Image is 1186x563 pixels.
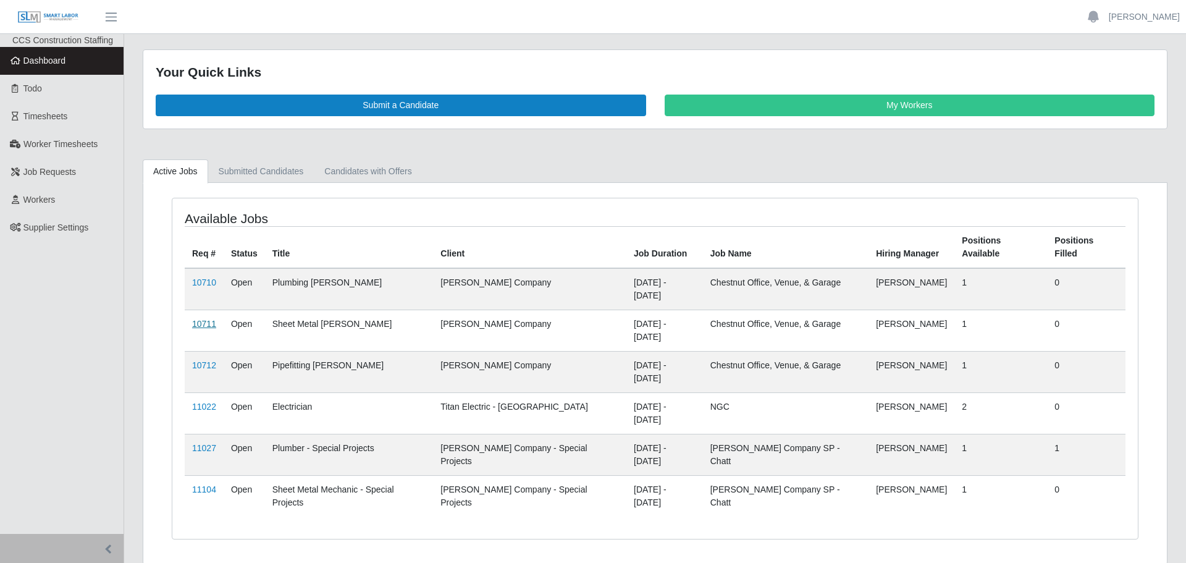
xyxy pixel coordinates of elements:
td: 0 [1047,351,1125,392]
td: 0 [1047,392,1125,434]
td: 2 [954,392,1047,434]
th: Req # [185,226,224,268]
td: [PERSON_NAME] Company SP - Chatt [703,434,868,475]
a: 11027 [192,443,216,453]
td: [PERSON_NAME] Company [433,310,626,351]
img: SLM Logo [17,11,79,24]
td: [DATE] - [DATE] [626,475,703,517]
td: [PERSON_NAME] Company SP - Chatt [703,475,868,517]
th: Job Duration [626,226,703,268]
td: [DATE] - [DATE] [626,392,703,434]
td: Chestnut Office, Venue, & Garage [703,268,868,310]
td: [PERSON_NAME] [868,434,954,475]
td: [PERSON_NAME] Company [433,268,626,310]
td: Chestnut Office, Venue, & Garage [703,310,868,351]
th: Positions Available [954,226,1047,268]
td: [PERSON_NAME] [868,392,954,434]
td: 1 [954,351,1047,392]
span: CCS Construction Staffing [12,35,113,45]
td: 1 [954,268,1047,310]
td: 0 [1047,268,1125,310]
td: Titan Electric - [GEOGRAPHIC_DATA] [433,392,626,434]
td: [PERSON_NAME] Company - Special Projects [433,475,626,517]
td: 0 [1047,475,1125,517]
td: [PERSON_NAME] [868,351,954,392]
a: 10711 [192,319,216,329]
span: Worker Timesheets [23,139,98,149]
td: Open [224,351,265,392]
td: [DATE] - [DATE] [626,268,703,310]
td: [DATE] - [DATE] [626,434,703,475]
a: Submit a Candidate [156,95,646,116]
td: 0 [1047,310,1125,351]
td: 1 [954,434,1047,475]
td: Plumbing [PERSON_NAME] [265,268,434,310]
a: [PERSON_NAME] [1109,11,1180,23]
td: 1 [1047,434,1125,475]
td: Pipefitting [PERSON_NAME] [265,351,434,392]
td: [DATE] - [DATE] [626,351,703,392]
td: [PERSON_NAME] Company - Special Projects [433,434,626,475]
th: Hiring Manager [868,226,954,268]
span: Todo [23,83,42,93]
h4: Available Jobs [185,211,566,226]
td: Sheet Metal Mechanic - Special Projects [265,475,434,517]
th: Positions Filled [1047,226,1125,268]
td: [PERSON_NAME] [868,268,954,310]
span: Timesheets [23,111,68,121]
td: Open [224,392,265,434]
span: Dashboard [23,56,66,66]
th: Title [265,226,434,268]
td: Open [224,434,265,475]
td: Plumber - Special Projects [265,434,434,475]
td: [DATE] - [DATE] [626,310,703,351]
td: Open [224,268,265,310]
a: My Workers [665,95,1155,116]
a: 11104 [192,485,216,494]
td: [PERSON_NAME] Company [433,351,626,392]
td: Electrician [265,392,434,434]
td: NGC [703,392,868,434]
div: Your Quick Links [156,62,1154,82]
a: 11022 [192,402,216,412]
span: Workers [23,195,56,205]
span: Job Requests [23,167,77,177]
td: [PERSON_NAME] [868,310,954,351]
th: Job Name [703,226,868,268]
td: Open [224,310,265,351]
td: [PERSON_NAME] [868,475,954,517]
td: Open [224,475,265,517]
th: Client [433,226,626,268]
td: 1 [954,475,1047,517]
a: Active Jobs [143,159,208,184]
th: Status [224,226,265,268]
td: Sheet Metal [PERSON_NAME] [265,310,434,351]
span: Supplier Settings [23,222,89,232]
a: Submitted Candidates [208,159,314,184]
td: Chestnut Office, Venue, & Garage [703,351,868,392]
a: 10710 [192,277,216,287]
a: Candidates with Offers [314,159,422,184]
td: 1 [954,310,1047,351]
a: 10712 [192,360,216,370]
